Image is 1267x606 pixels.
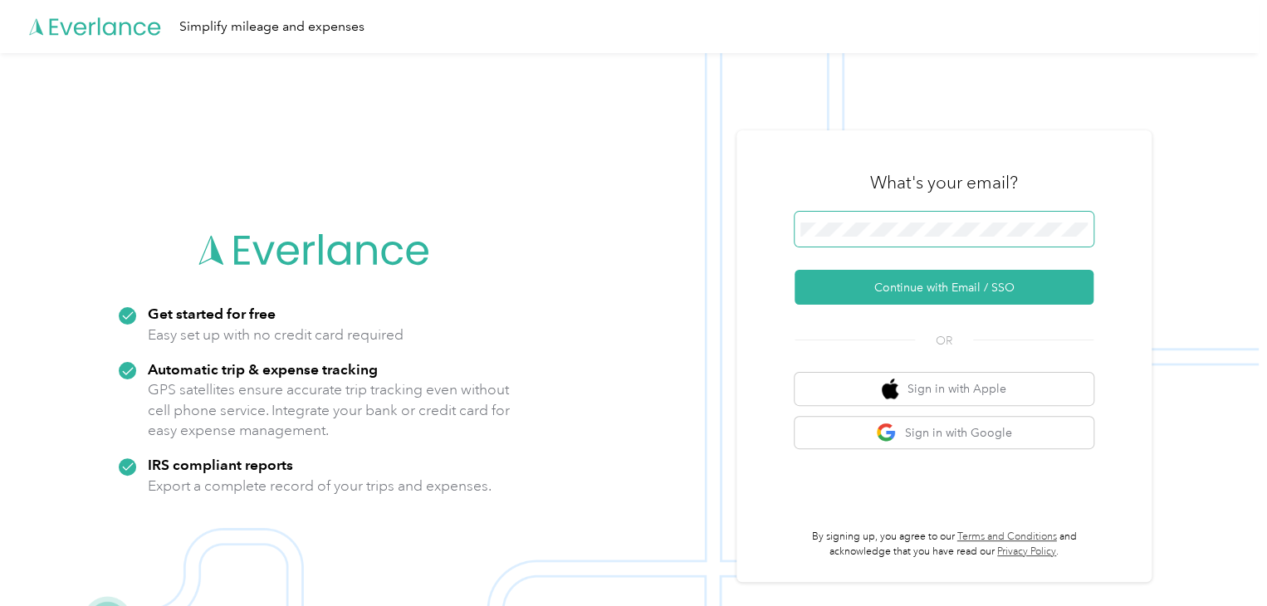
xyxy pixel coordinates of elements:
[957,530,1057,543] a: Terms and Conditions
[997,545,1056,558] a: Privacy Policy
[882,379,898,399] img: apple logo
[148,379,511,441] p: GPS satellites ensure accurate trip tracking even without cell phone service. Integrate your bank...
[876,423,897,443] img: google logo
[148,325,404,345] p: Easy set up with no credit card required
[795,417,1093,449] button: google logoSign in with Google
[148,360,378,378] strong: Automatic trip & expense tracking
[148,305,276,322] strong: Get started for free
[795,373,1093,405] button: apple logoSign in with Apple
[795,270,1093,305] button: Continue with Email / SSO
[148,456,293,473] strong: IRS compliant reports
[915,332,973,349] span: OR
[179,17,364,37] div: Simplify mileage and expenses
[795,530,1093,559] p: By signing up, you agree to our and acknowledge that you have read our .
[148,476,492,496] p: Export a complete record of your trips and expenses.
[870,171,1018,194] h3: What's your email?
